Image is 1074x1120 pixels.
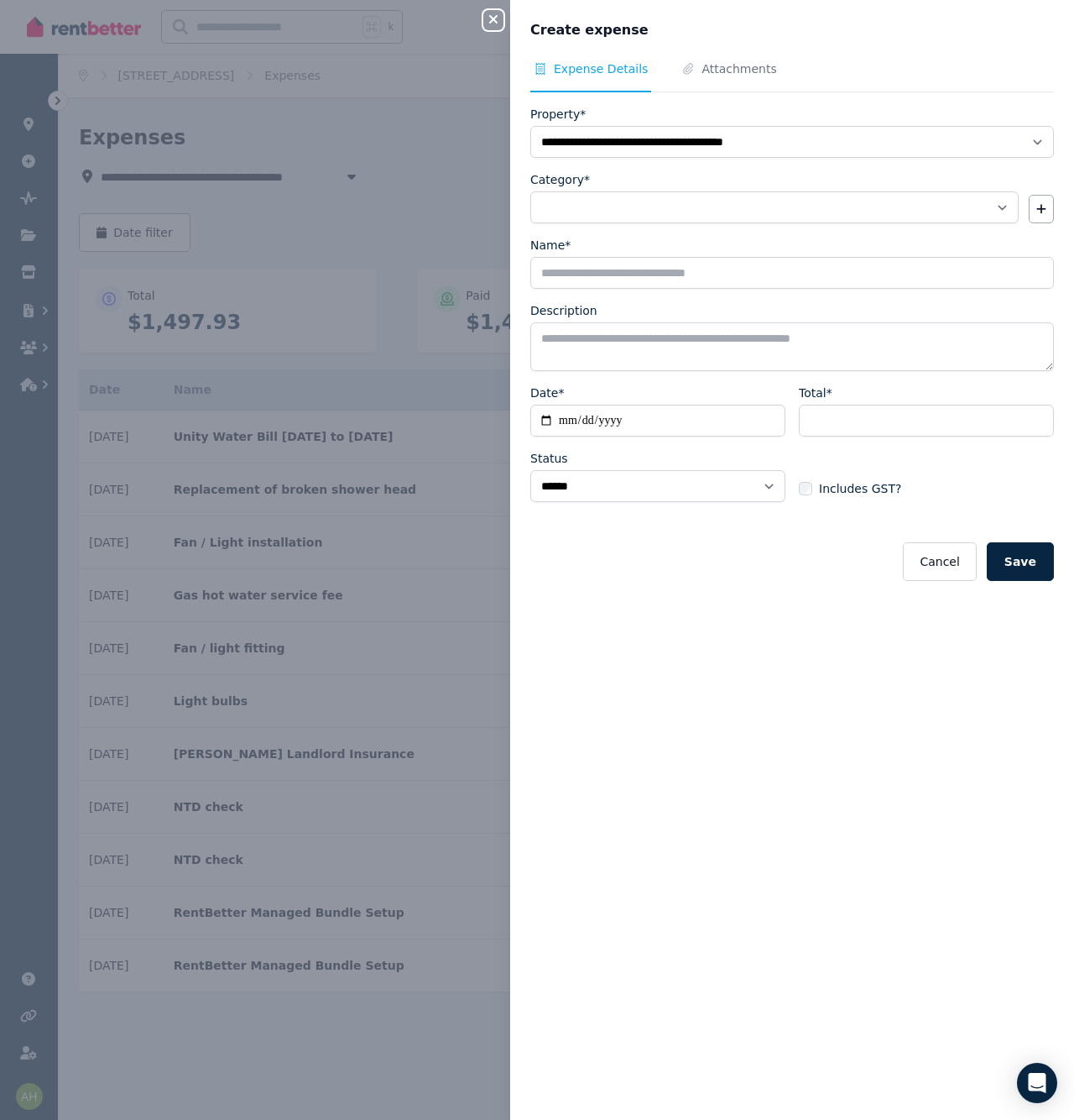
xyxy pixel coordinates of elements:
[530,237,571,254] label: Name*
[799,482,812,495] input: Includes GST?
[530,385,564,401] label: Date*
[701,60,776,77] span: Attachments
[903,542,976,581] button: Cancel
[530,302,597,319] label: Description
[1017,1063,1057,1103] div: Open Intercom Messenger
[554,60,648,77] span: Expense Details
[530,171,590,188] label: Category*
[530,450,568,467] label: Status
[530,106,586,123] label: Property*
[530,20,649,40] span: Create expense
[799,385,832,401] label: Total*
[987,542,1054,581] button: Save
[530,60,1054,92] nav: Tabs
[819,480,901,497] span: Includes GST?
